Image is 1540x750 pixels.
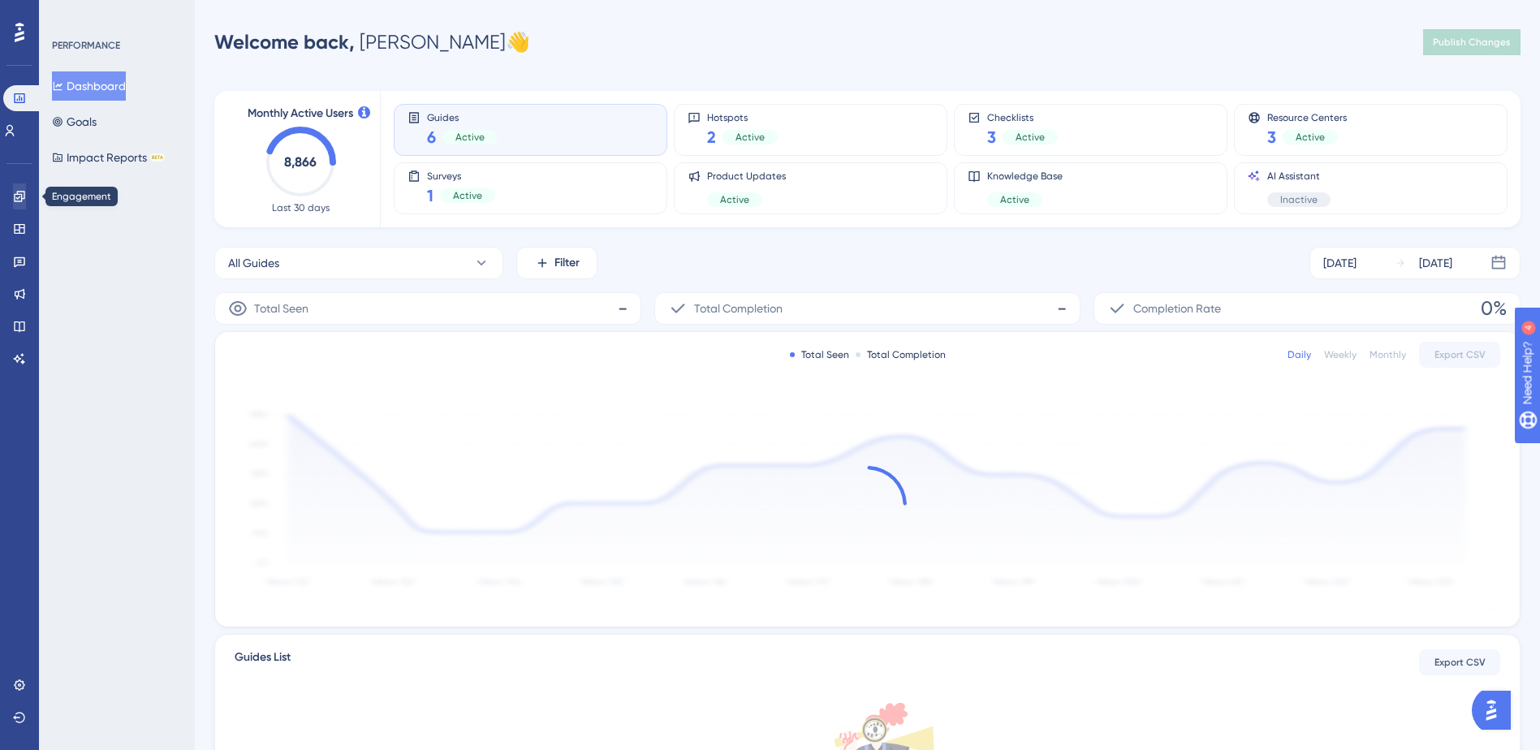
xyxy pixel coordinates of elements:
span: Active [1000,193,1029,206]
div: [PERSON_NAME] 👋 [214,29,530,55]
span: Publish Changes [1433,36,1511,49]
span: Need Help? [38,4,101,24]
div: Daily [1288,348,1311,361]
text: 8,866 [284,154,317,170]
span: Last 30 days [272,201,330,214]
span: 1 [427,184,434,207]
iframe: UserGuiding AI Assistant Launcher [1472,686,1521,735]
button: Export CSV [1419,342,1500,368]
span: Export CSV [1434,656,1486,669]
span: Active [1296,131,1325,144]
span: Export CSV [1434,348,1486,361]
span: AI Assistant [1267,170,1331,183]
div: Total Completion [856,348,946,361]
button: Publish Changes [1423,29,1521,55]
span: Knowledge Base [987,170,1063,183]
div: BETA [150,153,165,162]
span: 3 [1267,126,1276,149]
div: Total Seen [790,348,849,361]
span: Checklists [987,111,1058,123]
span: Filter [554,253,580,273]
span: Total Seen [254,299,308,318]
button: Dashboard [52,71,126,101]
span: Active [720,193,749,206]
span: Inactive [1280,193,1318,206]
div: Weekly [1324,348,1357,361]
span: - [618,295,628,321]
button: Impact ReportsBETA [52,143,165,172]
span: 3 [987,126,996,149]
span: 6 [427,126,436,149]
span: - [1057,295,1067,321]
span: Surveys [427,170,495,181]
span: Welcome back, [214,30,355,54]
span: Guides [427,111,498,123]
span: Hotspots [707,111,778,123]
div: PERFORMANCE [52,39,120,52]
button: All Guides [214,247,503,279]
button: Goals [52,107,97,136]
span: Active [453,189,482,202]
span: Active [455,131,485,144]
span: Completion Rate [1133,299,1221,318]
span: Monthly Active Users [248,104,353,123]
span: Product Updates [707,170,786,183]
span: Guides List [235,648,291,677]
span: All Guides [228,253,279,273]
span: Active [1016,131,1045,144]
span: Total Completion [694,299,783,318]
span: 2 [707,126,716,149]
span: 0% [1481,295,1507,321]
span: Resource Centers [1267,111,1347,123]
div: [DATE] [1419,253,1452,273]
div: Monthly [1370,348,1406,361]
div: 4 [113,8,118,21]
div: [DATE] [1323,253,1357,273]
button: Filter [516,247,597,279]
button: Export CSV [1419,649,1500,675]
span: Active [735,131,765,144]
